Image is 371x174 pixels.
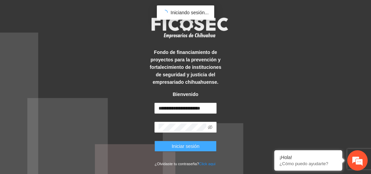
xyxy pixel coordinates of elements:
strong: Bienvenido [173,92,198,97]
p: ¿Cómo puedo ayudarte? [279,161,337,166]
a: Click aqui [199,162,216,166]
strong: Fondo de financiamiento de proyectos para la prevención y fortalecimiento de instituciones de seg... [150,50,221,85]
div: ¡Hola! [279,155,337,160]
span: eye-invisible [208,125,212,130]
small: ¿Olvidaste tu contraseña? [154,162,215,166]
button: Iniciar sesión [154,141,216,152]
img: logo [147,15,232,40]
span: Iniciando sesión... [170,10,208,15]
span: loading [162,10,168,15]
span: Iniciar sesión [172,142,200,150]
